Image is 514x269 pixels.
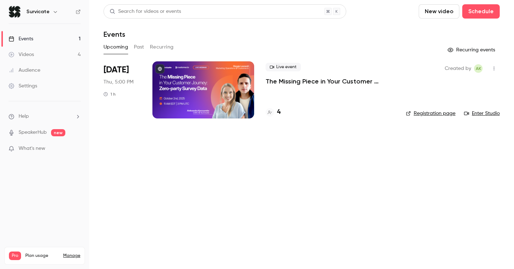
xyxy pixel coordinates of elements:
div: Settings [9,82,37,90]
span: AK [476,64,481,73]
button: New video [419,4,459,19]
iframe: Noticeable Trigger [72,146,81,152]
button: Schedule [462,4,500,19]
span: new [51,129,65,136]
span: Created by [445,64,471,73]
button: Recurring events [444,44,500,56]
div: Audience [9,67,40,74]
li: help-dropdown-opener [9,113,81,120]
span: Help [19,113,29,120]
span: Live event [266,63,301,71]
span: What's new [19,145,45,152]
div: Search for videos or events [110,8,181,15]
div: Events [9,35,33,42]
span: Aleksandra Korczyńska [474,64,483,73]
button: Recurring [150,41,174,53]
span: [DATE] [104,64,129,76]
a: SpeakerHub [19,129,47,136]
button: Upcoming [104,41,128,53]
h1: Events [104,30,125,39]
div: 1 h [104,91,116,97]
span: Plan usage [25,253,59,259]
span: Pro [9,252,21,260]
span: Thu, 5:00 PM [104,78,133,86]
a: Registration page [406,110,455,117]
h4: 4 [277,107,281,117]
a: Manage [63,253,80,259]
a: 4 [266,107,281,117]
div: Videos [9,51,34,58]
a: Enter Studio [464,110,500,117]
button: Past [134,41,144,53]
h6: Survicate [26,8,50,15]
img: Survicate [9,6,20,17]
div: Oct 2 Thu, 11:00 AM (America/New York) [104,61,141,118]
a: The Missing Piece in Your Customer Journey: Zero-party Survey Data [266,77,394,86]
